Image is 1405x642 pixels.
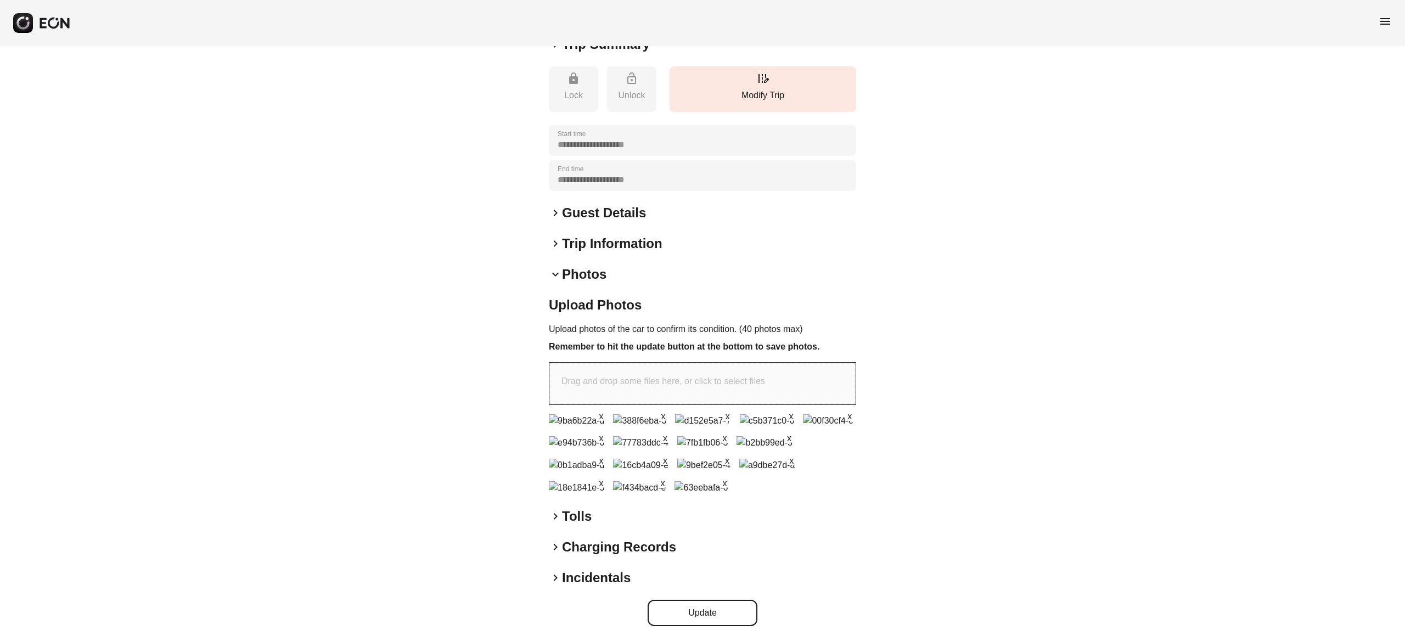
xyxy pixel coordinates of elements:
[562,235,662,252] h2: Trip Information
[677,459,730,472] img: 9bef2e05-4
[722,410,733,421] button: x
[562,538,676,556] h2: Charging Records
[549,540,562,554] span: keyboard_arrow_right
[595,477,606,488] button: x
[562,266,606,283] h2: Photos
[677,436,728,449] img: 7fb1fb06-3
[562,569,631,587] h2: Incidentals
[549,237,562,250] span: keyboard_arrow_right
[549,436,604,449] img: e94b736b-0
[739,459,795,472] img: a9dbe27d-a
[784,432,795,443] button: x
[595,454,606,465] button: x
[549,481,604,494] img: 18e1841e-5
[613,481,666,494] img: f434bacd-e
[1379,15,1392,28] span: menu
[549,296,856,314] h2: Upload Photos
[549,206,562,219] span: keyboard_arrow_right
[561,375,765,388] p: Drag and drop some files here, or click to select files
[549,340,856,353] h3: Remember to hit the update button at the bottom to save photos.
[719,432,730,443] button: x
[613,459,668,472] img: 16cb4a09-e
[657,410,668,421] button: x
[562,204,646,222] h2: Guest Details
[675,414,730,427] img: d152e5a7-7
[613,414,666,427] img: 388f6eba-3
[737,436,792,449] img: b2bb99ed-5
[660,432,671,443] button: x
[562,508,592,525] h2: Tolls
[844,410,855,421] button: x
[722,454,733,465] button: x
[549,268,562,281] span: keyboard_arrow_down
[660,454,671,465] button: x
[595,432,606,443] button: x
[756,72,769,85] span: edit_road
[786,454,797,465] button: x
[670,66,856,112] button: Modify Trip
[740,414,795,427] img: c5b371c0-6
[803,414,853,427] img: 00f30cf4-c
[549,459,604,472] img: 0b1adba9-d
[657,477,668,488] button: x
[549,571,562,584] span: keyboard_arrow_right
[785,410,796,421] button: x
[549,414,604,427] img: 9ba6b22a-d
[549,510,562,523] span: keyboard_arrow_right
[648,600,757,626] button: Update
[613,436,668,449] img: 77783ddc-4
[675,89,851,102] p: Modify Trip
[719,477,730,488] button: x
[675,481,728,494] img: 63eebafa-6
[549,323,856,336] p: Upload photos of the car to confirm its condition. (40 photos max)
[595,410,606,421] button: x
